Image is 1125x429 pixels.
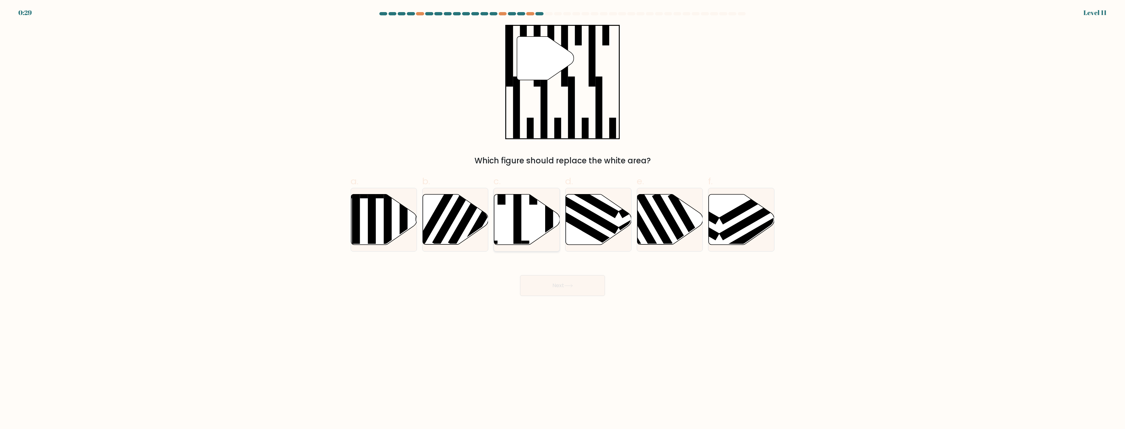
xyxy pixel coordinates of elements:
[517,37,574,80] g: "
[18,8,32,18] div: 0:29
[351,175,358,188] span: a.
[520,275,605,296] button: Next
[565,175,573,188] span: d.
[355,155,770,167] div: Which figure should replace the white area?
[1083,8,1107,18] div: Level 11
[493,175,501,188] span: c.
[422,175,430,188] span: b.
[708,175,713,188] span: f.
[637,175,644,188] span: e.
